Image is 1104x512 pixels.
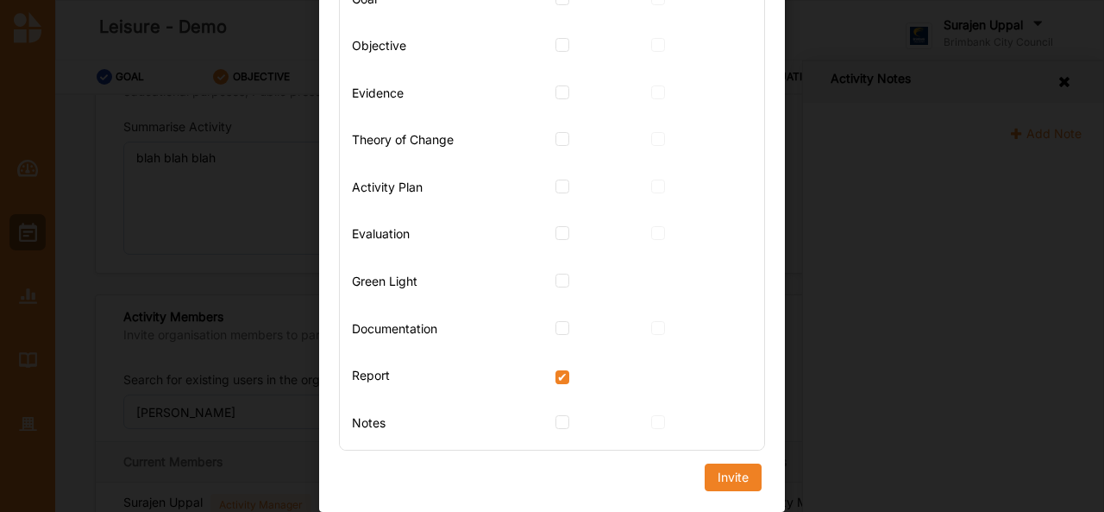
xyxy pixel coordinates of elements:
[718,470,749,485] div: Invite
[340,26,543,73] td: Objective
[340,214,543,262] td: Evaluation
[705,464,762,491] button: Invite
[340,262,543,309] td: Green Light
[340,120,543,168] td: Theory of Change
[340,356,543,403] td: Report
[340,309,543,357] td: Documentation
[340,403,543,451] td: Notes
[340,168,543,215] td: Activity Plan
[340,73,543,121] td: Evidence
